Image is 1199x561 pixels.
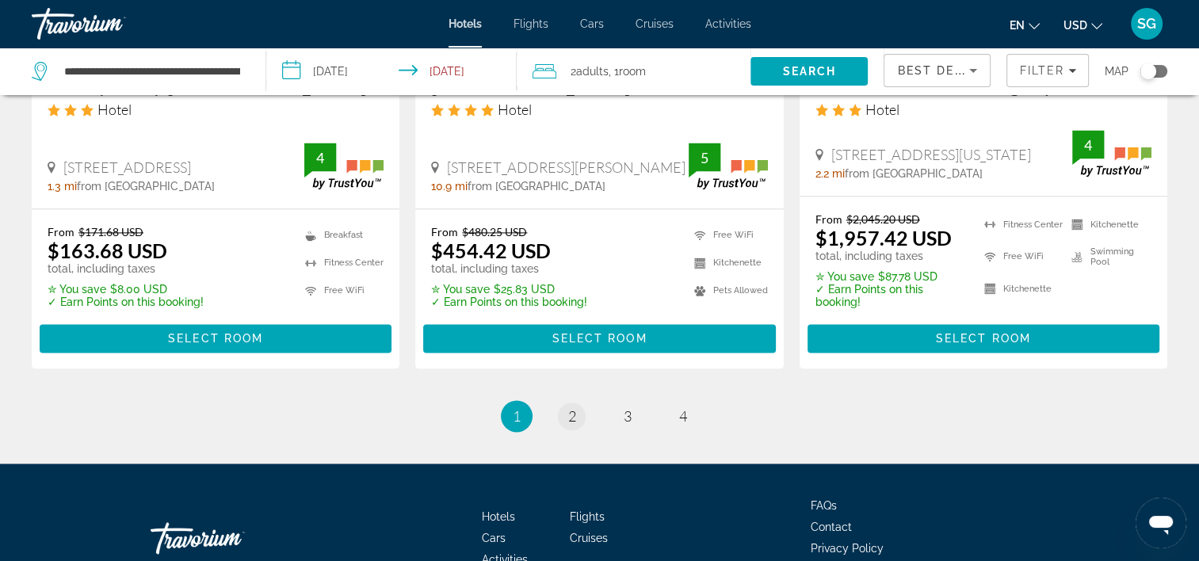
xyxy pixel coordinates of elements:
[815,270,964,283] p: $87.78 USD
[431,180,468,193] span: 10.9 mi
[815,270,874,283] span: ✮ You save
[304,143,384,189] img: TrustYou guest rating badge
[468,180,605,193] span: from [GEOGRAPHIC_DATA]
[498,101,532,118] span: Hotel
[570,510,605,523] a: Flights
[48,225,74,239] span: From
[811,542,884,555] a: Privacy Policy
[976,245,1064,269] li: Free WiFi
[431,225,458,239] span: From
[609,60,646,82] span: , 1
[815,101,1151,118] div: 3 star Hotel
[552,332,647,345] span: Select Room
[78,225,143,239] del: $171.68 USD
[936,332,1031,345] span: Select Room
[1019,64,1064,77] span: Filter
[571,60,609,82] span: 2
[705,17,751,30] span: Activities
[482,510,515,523] a: Hotels
[297,253,384,273] li: Fitness Center
[808,324,1159,353] button: Select Room
[976,277,1064,300] li: Kitchenette
[783,65,837,78] span: Search
[48,101,384,118] div: 3 star Hotel
[1010,19,1025,32] span: en
[811,521,852,533] a: Contact
[48,283,106,296] span: ✮ You save
[423,324,775,353] button: Select Room
[1072,135,1104,155] div: 4
[1136,498,1186,548] iframe: Button to launch messaging window
[1063,13,1102,36] button: Change currency
[570,532,608,544] a: Cruises
[679,407,687,425] span: 4
[1128,64,1167,78] button: Toggle map
[168,332,263,345] span: Select Room
[580,17,604,30] a: Cars
[619,65,646,78] span: Room
[482,532,506,544] a: Cars
[1010,13,1040,36] button: Change language
[48,296,204,308] p: ✓ Earn Points on this booking!
[63,158,191,176] span: [STREET_ADDRESS]
[689,143,768,189] img: TrustYou guest rating badge
[297,280,384,300] li: Free WiFi
[63,59,242,83] input: Search hotel destination
[517,48,751,95] button: Travelers: 2 adults, 0 children
[514,17,548,30] a: Flights
[449,17,482,30] a: Hotels
[447,158,685,176] span: [STREET_ADDRESS][PERSON_NAME]
[1063,245,1151,269] li: Swimming Pool
[897,61,977,80] mat-select: Sort by
[750,57,868,86] button: Search
[423,328,775,345] a: Select Room
[40,324,391,353] button: Select Room
[624,407,632,425] span: 3
[1137,16,1156,32] span: SG
[48,283,204,296] p: $8.00 USD
[97,101,132,118] span: Hotel
[513,407,521,425] span: 1
[815,250,964,262] p: total, including taxes
[1063,19,1087,32] span: USD
[865,101,899,118] span: Hotel
[976,212,1064,236] li: Fitness Center
[636,17,674,30] a: Cruises
[846,212,920,226] del: $2,045.20 USD
[1105,60,1128,82] span: Map
[576,65,609,78] span: Adults
[48,180,77,193] span: 1.3 mi
[845,167,983,180] span: from [GEOGRAPHIC_DATA]
[431,239,551,262] ins: $454.42 USD
[686,280,768,300] li: Pets Allowed
[811,499,837,512] a: FAQs
[815,167,845,180] span: 2.2 mi
[266,48,517,95] button: Select check in and out date
[815,283,964,308] p: ✓ Earn Points on this booking!
[686,225,768,245] li: Free WiFi
[431,262,587,275] p: total, including taxes
[48,239,167,262] ins: $163.68 USD
[568,407,576,425] span: 2
[897,64,979,77] span: Best Deals
[815,226,952,250] ins: $1,957.42 USD
[831,146,1031,163] span: [STREET_ADDRESS][US_STATE]
[304,148,336,167] div: 4
[40,328,391,345] a: Select Room
[1063,212,1151,236] li: Kitchenette
[686,253,768,273] li: Kitchenette
[297,225,384,245] li: Breakfast
[431,101,767,118] div: 4 star Hotel
[32,3,190,44] a: Travorium
[431,283,587,296] p: $25.83 USD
